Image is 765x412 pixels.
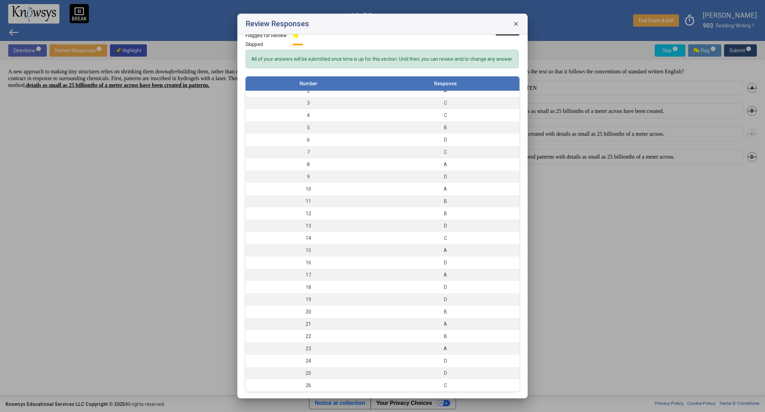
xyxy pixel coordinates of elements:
div: C [375,112,516,119]
div: D [375,357,516,364]
div: D [375,259,516,266]
td: 12 [246,207,371,220]
div: B [375,210,516,217]
div: D [375,296,516,303]
td: 19 [246,293,371,306]
td: 9 [246,171,371,183]
td: 24 [246,355,371,367]
td: 4 [246,109,371,121]
div: A [375,345,516,352]
th: Response [371,76,519,91]
div: B [375,198,516,205]
td: 17 [246,269,371,281]
td: 16 [246,256,371,269]
div: C [375,382,516,389]
div: D [375,370,516,377]
td: 8 [246,158,371,171]
img: Flag.png [293,32,298,39]
td: 11 [246,195,371,207]
div: C [375,149,516,156]
label: : [290,32,297,39]
td: 3 [246,97,371,109]
td: 20 [246,306,371,318]
div: D [375,173,516,180]
td: 5 [246,121,371,134]
div: C [375,100,516,106]
span: Flagged for Review [246,32,290,39]
div: All of your answers will be submitted once time is up for this section. Until then, you can revie... [246,50,519,68]
td: 26 [246,379,371,392]
div: C [375,235,516,241]
div: A [375,321,516,327]
td: 10 [246,183,371,195]
td: 25 [246,367,371,379]
div: D [375,284,516,291]
td: 6 [246,134,371,146]
th: Number [246,76,371,91]
td: 23 [246,342,371,355]
div: B [375,124,516,131]
div: A [375,247,516,254]
div: B [375,333,516,340]
div: B [375,308,516,315]
label: : [290,41,303,48]
td: 13 [246,220,371,232]
div: A [375,271,516,278]
span: close [513,20,519,27]
td: 7 [246,146,371,158]
div: D [375,136,516,143]
td: 21 [246,318,371,330]
td: 15 [246,244,371,256]
div: D [375,222,516,229]
div: A [375,161,516,168]
td: 22 [246,330,371,342]
td: 18 [246,281,371,293]
div: A [375,186,516,192]
span: Skipped [246,41,290,48]
td: 14 [246,232,371,244]
h2: Review Responses [246,20,309,28]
